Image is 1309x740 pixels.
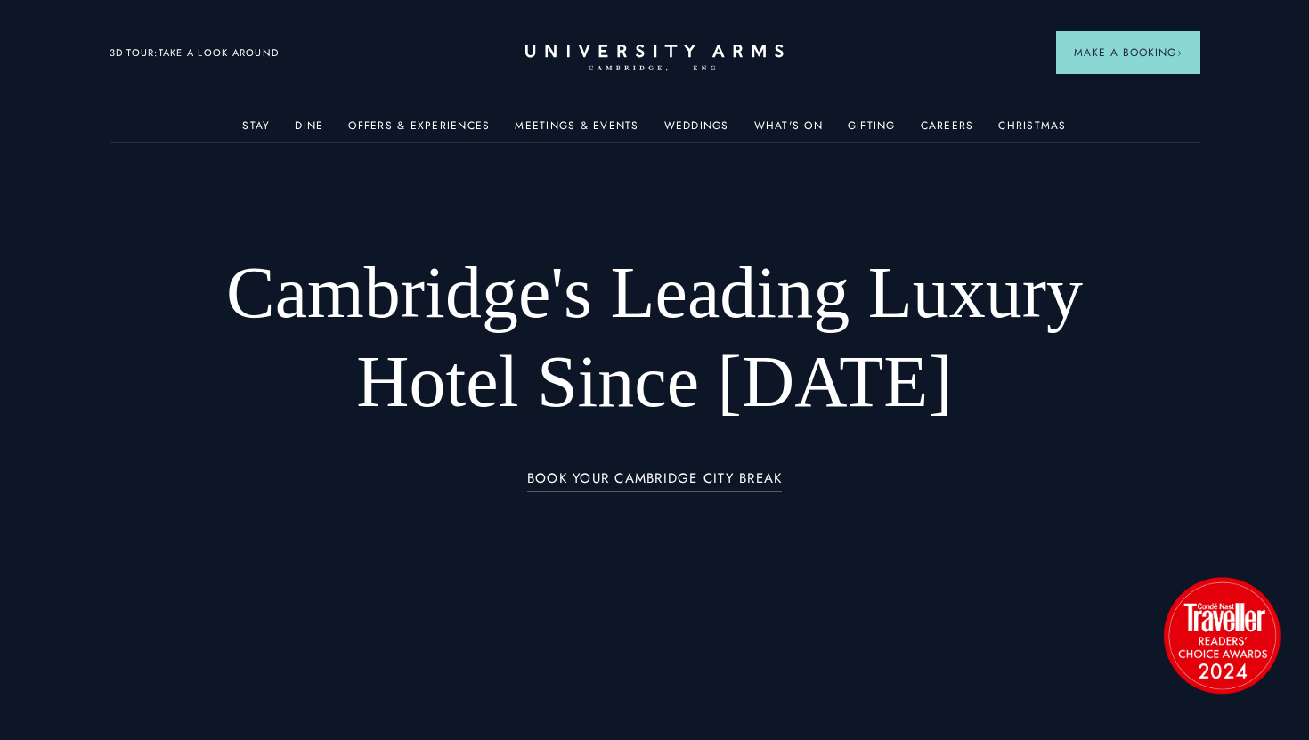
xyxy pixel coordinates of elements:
h1: Cambridge's Leading Luxury Hotel Since [DATE] [218,248,1091,427]
a: Careers [921,119,974,142]
a: Offers & Experiences [348,119,490,142]
button: Make a BookingArrow icon [1056,31,1200,74]
a: 3D TOUR:TAKE A LOOK AROUND [110,45,280,61]
span: Make a Booking [1074,45,1183,61]
img: image-2524eff8f0c5d55edbf694693304c4387916dea5-1501x1501-png [1155,568,1289,702]
a: Christmas [998,119,1066,142]
a: Gifting [848,119,896,142]
a: Stay [242,119,270,142]
a: What's On [754,119,823,142]
img: Arrow icon [1176,50,1183,56]
a: Weddings [664,119,729,142]
a: BOOK YOUR CAMBRIDGE CITY BREAK [527,471,783,492]
a: Meetings & Events [515,119,638,142]
a: Dine [295,119,323,142]
a: Home [525,45,784,72]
